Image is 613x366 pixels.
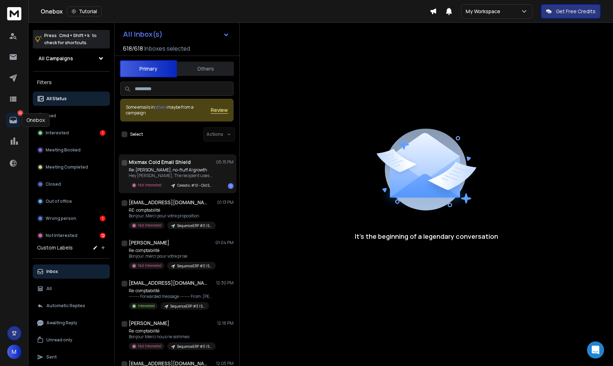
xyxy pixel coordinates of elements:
button: M [7,345,21,359]
h1: All Campaigns [39,55,73,62]
button: Interested1 [33,126,110,140]
button: Out of office [33,194,110,208]
p: Press to check for shortcuts. [44,32,97,46]
a: 14 [6,113,20,127]
p: 12:16 PM [217,320,234,326]
h1: All Inbox(s) [123,31,163,38]
p: SequenceERP #3 | Steps 4-5-6 | @info [177,223,211,228]
button: All Status [33,92,110,106]
button: Tutorial [67,6,102,16]
button: Others [177,61,234,77]
p: SequenceERP #3 | Steps 4-5-6 | @info [177,263,211,269]
p: RE: comptabilité [129,207,214,213]
p: Bonjour Merci nous ne sommes [129,334,214,340]
p: Re: comptabilité [129,248,214,253]
h1: Mixmax Cold Email Shield [129,159,191,166]
p: All [46,286,52,292]
p: Bonjour, merci pour votre prise [129,253,214,259]
div: Some emails in maybe from a campaign [126,104,211,116]
p: Not Interested [46,233,77,238]
p: ---------- Forwarded message --------- From: [PERSON_NAME][EMAIL_ADDRESS][DOMAIN_NAME] [129,294,214,299]
p: SequenceERP #3 | Steps 4-5-6 | @info [177,344,211,349]
p: It’s the beginning of a legendary conversation [355,231,498,241]
p: Interested [46,130,69,136]
p: Celestic #10 - Old School | [GEOGRAPHIC_DATA] | AI CAMPAIGN [177,183,211,188]
h1: [PERSON_NAME] [129,239,169,246]
h3: Filters [33,77,110,87]
button: All [33,282,110,296]
div: Onebox [41,6,430,16]
p: Not Interested [138,263,162,268]
p: 12:30 PM [216,280,234,286]
button: Inbox [33,264,110,279]
button: Automatic Replies [33,299,110,313]
p: Not Interested [138,182,162,188]
p: Out of office [46,199,72,204]
p: 01:13 PM [217,200,234,205]
button: Unread only [33,333,110,347]
h1: [EMAIL_ADDRESS][DOMAIN_NAME] [129,199,207,206]
button: Meeting Completed [33,160,110,174]
span: Cmd + Shift + k [58,31,91,40]
p: Not Interested [138,223,162,228]
button: Meeting Booked [33,143,110,157]
p: SequenceERP #3 | Steps 4-5-6 | @info [170,304,205,309]
button: Primary [120,60,177,77]
span: others [155,104,167,110]
h1: [EMAIL_ADDRESS][DOMAIN_NAME] +3 [129,279,207,287]
p: 14 [17,110,23,116]
p: My Workspace [466,8,503,15]
button: All Campaigns [33,51,110,66]
p: Not Interested [138,344,162,349]
div: 1 [100,216,106,221]
button: Wrong person1 [33,211,110,226]
p: Hey [PERSON_NAME], The recipient uses Mixmax [129,173,214,179]
button: All Inbox(s) [117,27,235,41]
label: Select [130,132,143,137]
button: Closed [33,177,110,191]
div: Open Intercom Messenger [587,341,604,359]
p: Inbox [46,269,58,274]
button: Awaiting Reply [33,316,110,330]
p: Wrong person [46,216,76,221]
p: Meeting Booked [46,147,81,153]
div: 12 [100,233,106,238]
p: Lead [46,113,56,119]
p: Interested [138,303,155,309]
p: Unread only [46,337,72,343]
p: Re: [PERSON_NAME], no-fluff AI growth [129,167,214,173]
p: Re: comptabilité [129,288,214,294]
div: 1 [228,183,234,189]
p: Closed [46,181,61,187]
button: Lead [33,109,110,123]
p: Re: comptabilité [129,328,214,334]
p: 01:04 PM [215,240,234,246]
p: All Status [46,96,67,102]
div: Onebox [22,113,50,127]
button: Sent [33,350,110,364]
h3: Inboxes selected [144,44,190,53]
button: Not Interested12 [33,228,110,243]
div: 1 [100,130,106,136]
button: Get Free Credits [541,4,601,19]
h3: Custom Labels [37,244,73,251]
p: 05:15 PM [216,159,234,165]
p: Meeting Completed [46,164,88,170]
p: Automatic Replies [46,303,85,309]
p: Awaiting Reply [46,320,77,326]
p: Get Free Credits [556,8,596,15]
p: Sent [46,354,57,360]
p: Bonjour, Merci pour votre proposition [129,213,214,219]
button: Review [211,107,228,114]
h1: [PERSON_NAME] [129,320,169,327]
span: 618 / 618 [123,44,143,53]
